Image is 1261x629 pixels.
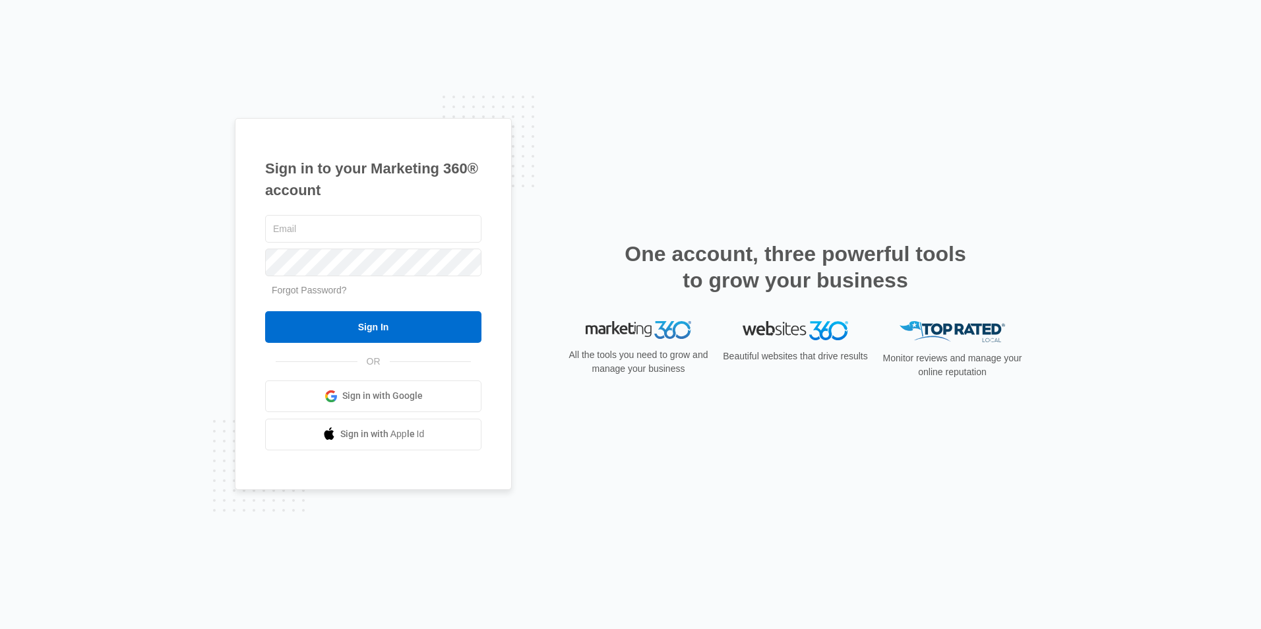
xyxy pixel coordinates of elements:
[265,311,481,343] input: Sign In
[621,241,970,293] h2: One account, three powerful tools to grow your business
[342,389,423,403] span: Sign in with Google
[265,215,481,243] input: Email
[743,321,848,340] img: Websites 360
[265,158,481,201] h1: Sign in to your Marketing 360® account
[565,348,712,376] p: All the tools you need to grow and manage your business
[722,349,869,363] p: Beautiful websites that drive results
[878,351,1026,379] p: Monitor reviews and manage your online reputation
[265,419,481,450] a: Sign in with Apple Id
[340,427,425,441] span: Sign in with Apple Id
[900,321,1005,343] img: Top Rated Local
[272,285,347,295] a: Forgot Password?
[586,321,691,340] img: Marketing 360
[357,355,390,369] span: OR
[265,380,481,412] a: Sign in with Google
